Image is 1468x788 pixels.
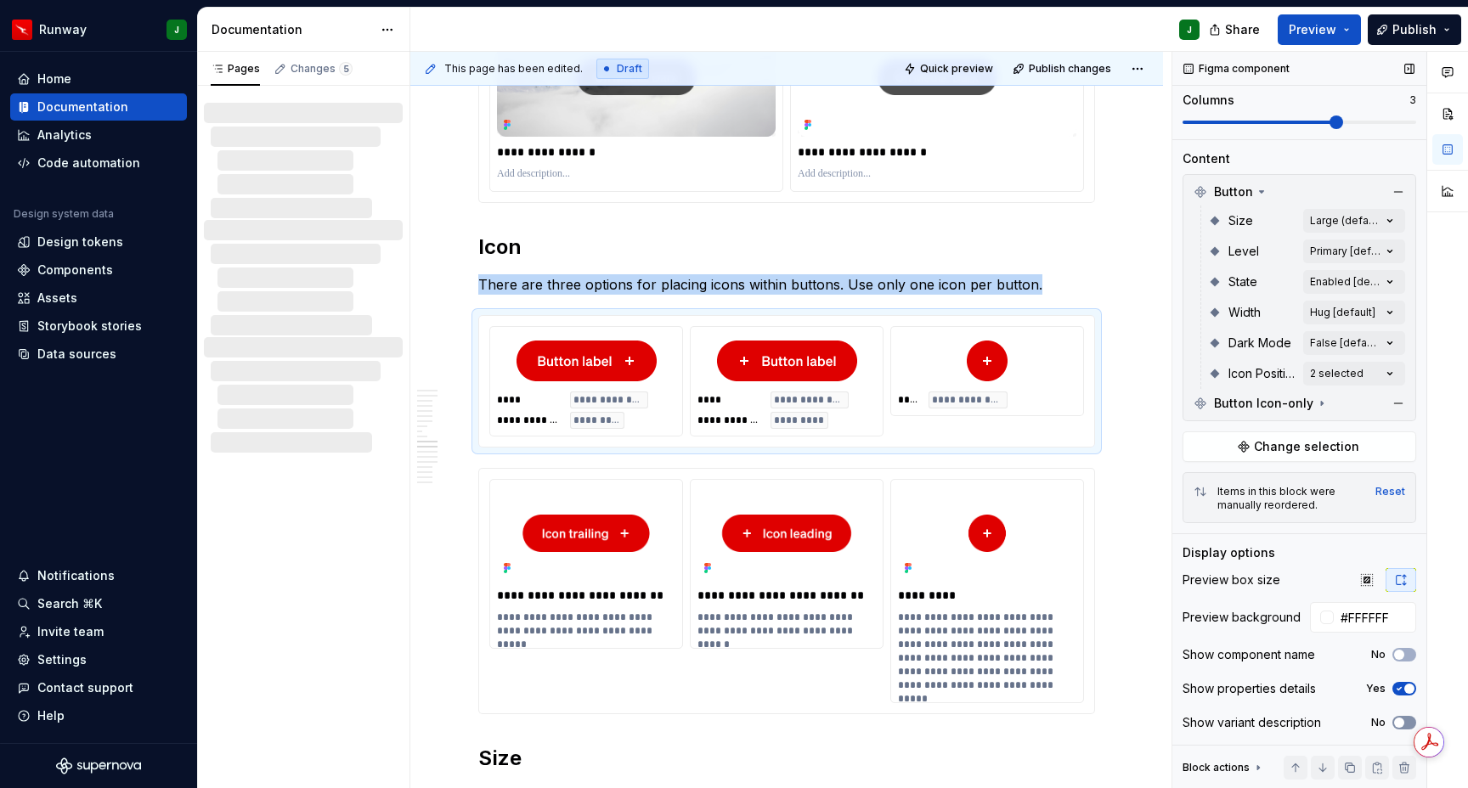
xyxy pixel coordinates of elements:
div: Enabled [default] [1310,275,1381,289]
button: False [default] [1303,331,1405,355]
div: Block actions [1183,761,1250,774]
a: Storybook stories [10,312,187,340]
button: Help [10,702,187,729]
button: Preview [1278,14,1361,45]
span: Width [1228,304,1261,321]
span: Icon Position [1228,365,1296,382]
div: Design tokens [37,234,123,250]
div: Large (default) [1310,214,1381,228]
div: Items in this block were manually reordered. [1217,485,1365,512]
button: RunwayJ [3,11,194,48]
button: Publish changes [1008,57,1119,81]
h2: Size [478,745,1095,772]
label: No [1371,716,1386,729]
a: Invite team [10,618,187,645]
div: J [1187,23,1192,37]
div: Settings [37,651,87,668]
div: Display options [1183,544,1275,561]
span: This page has been edited. [444,62,583,76]
div: Block actions [1183,756,1265,780]
button: Large (default) [1303,209,1405,233]
a: Components [10,256,187,284]
button: Hug [default] [1303,301,1405,324]
div: Changes [291,62,353,76]
button: Enabled [default] [1303,270,1405,294]
div: Contact support [37,679,133,696]
div: Documentation [37,98,128,115]
label: Yes [1366,682,1386,695]
div: Assets [37,290,77,307]
div: False [default] [1310,336,1381,350]
button: Publish [1368,14,1461,45]
div: Help [37,707,65,724]
svg: Supernova Logo [56,757,141,774]
button: Contact support [10,674,187,701]
span: Quick preview [920,62,993,76]
div: Preview background [1183,609,1301,626]
div: Hug [default] [1310,306,1375,319]
div: Home [37,70,71,87]
div: Data sources [37,346,116,363]
span: Share [1225,21,1260,38]
div: Runway [39,21,87,38]
input: Auto [1334,602,1416,633]
div: Analytics [37,127,92,144]
div: Components [37,262,113,279]
div: Show properties details [1183,680,1316,697]
div: J [174,23,179,37]
span: Level [1228,243,1259,260]
a: Data sources [10,341,187,368]
span: 5 [339,62,353,76]
div: Content [1183,150,1230,167]
div: Primary [default] [1310,245,1381,258]
span: Size [1228,212,1253,229]
div: Show component name [1183,646,1315,663]
a: Documentation [10,93,187,121]
span: Dark Mode [1228,335,1291,352]
a: Assets [10,284,187,312]
span: Publish [1392,21,1437,38]
button: Search ⌘K [10,590,187,617]
div: Show variant description [1183,714,1321,731]
div: Button [1187,178,1412,205]
span: Button [1214,183,1253,200]
p: There are three options for placing icons within buttons. Use only one icon per button. [478,274,1095,295]
button: Change selection [1183,431,1416,462]
div: Button Icon-only [1187,390,1412,417]
button: Share [1200,14,1271,45]
span: Change selection [1254,438,1359,455]
a: Code automation [10,149,187,177]
label: No [1371,648,1386,661]
div: Invite team [37,623,104,640]
div: Design system data [14,207,114,221]
div: Columns [1183,92,1234,109]
a: Settings [10,646,187,673]
span: Publish changes [1029,62,1111,76]
span: Draft [617,62,642,76]
div: Preview box size [1183,571,1280,588]
button: Primary [default] [1303,239,1405,263]
div: Pages [211,62,260,76]
span: Button Icon-only [1214,395,1313,412]
span: Preview [1289,21,1336,38]
img: 6b187050-a3ed-48aa-8485-808e17fcee26.png [12,20,32,40]
div: 2 selected [1310,367,1364,380]
button: 2 selected [1303,362,1405,386]
a: Design tokens [10,228,187,256]
span: State [1228,273,1257,290]
button: Notifications [10,562,187,589]
div: Notifications [37,567,115,584]
a: Home [10,65,187,93]
button: Quick preview [899,57,1001,81]
div: Code automation [37,155,140,172]
div: Storybook stories [37,318,142,335]
div: Documentation [212,21,372,38]
button: Reset [1375,485,1405,498]
div: Search ⌘K [37,595,102,612]
h2: Icon [478,234,1095,261]
a: Analytics [10,121,187,149]
p: 3 [1409,93,1416,107]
